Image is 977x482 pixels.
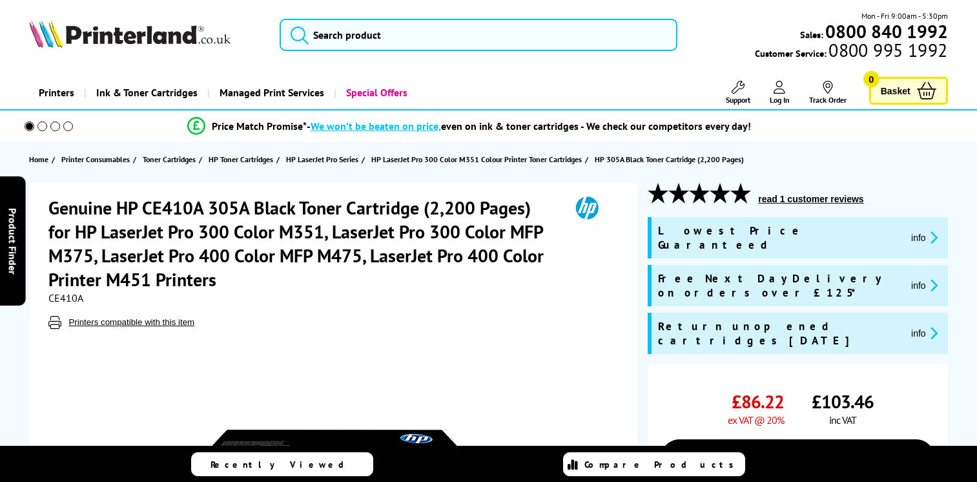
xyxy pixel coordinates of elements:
span: Compare Products [584,459,741,470]
span: HP LaserJet Pro Series [286,152,358,166]
button: promo-description [907,326,941,341]
a: Compare Products [563,452,745,476]
span: 0800 995 1992 [827,44,947,56]
a: Toner Cartridges [143,152,199,166]
span: ex VAT @ 20% [728,414,784,426]
a: Track Order [809,81,847,105]
span: Sales: [800,28,823,41]
a: HP Toner Cartridges [209,152,276,166]
span: Customer Service: [755,44,947,59]
span: Product Finder [6,208,19,275]
button: promo-description [907,230,941,245]
li: modal_Promise [6,115,932,138]
span: Recently Viewed [211,459,357,470]
button: promo-description [907,278,941,293]
span: Support [726,95,750,105]
span: £86.22 [732,390,784,414]
a: Support [726,81,750,105]
a: Home [29,152,52,166]
span: CE410A [48,291,83,304]
span: Price Match Promise* [212,120,307,132]
span: HP 305A Black Toner Cartridge (2,200 Pages) [595,152,744,166]
button: Printers compatible with this item [65,317,198,328]
a: HP 305A Black Toner Cartridge (2,200 Pages) [595,152,747,166]
a: 0800 840 1992 [823,25,948,37]
span: HP LaserJet Pro 300 Color M351 Colour Printer Toner Cartridges [371,152,582,166]
a: Printerland Logo [29,19,263,50]
a: Special Offers [334,76,417,109]
button: read 1 customer reviews [754,193,867,205]
span: Home [29,152,48,166]
a: Log In [770,81,790,105]
h1: Genuine HP CE410A 305A Black Toner Cartridge (2,200 Pages) for HP LaserJet Pro 300 Color M351, La... [48,196,557,291]
span: Printer Consumables [61,152,130,166]
span: inc VAT [829,414,856,426]
span: Mon - Fri 9:00am - 5:30pm [861,10,948,22]
span: Basket [881,82,910,100]
span: Return unopened cartridges [DATE] [658,319,901,348]
a: HP LaserJet Pro 300 Color M351 Colour Printer Toner Cartridges [371,152,585,166]
span: 0 [863,71,879,87]
input: Search product [280,19,677,51]
img: HP [557,196,617,220]
span: Toner Cartridges [143,152,196,166]
span: Lowest Price Guaranteed [658,224,901,252]
span: Ink & Toner Cartridges [96,76,198,109]
a: Basket 0 [869,77,948,105]
div: - even on ink & toner cartridges - We check our competitors every day! [307,120,751,132]
a: Recently Viewed [191,452,373,476]
span: We won’t be beaten on price, [311,120,441,132]
span: Free Next Day Delivery on orders over £125* [658,271,901,300]
img: Printerland Logo [29,19,231,48]
b: 0800 840 1992 [825,19,948,43]
a: HP LaserJet Pro Series [286,152,362,166]
span: £103.46 [812,390,874,414]
a: Managed Print Services [207,76,334,109]
span: HP Toner Cartridges [209,152,273,166]
a: Printers [29,76,84,109]
a: Add to Basket [661,439,934,477]
a: Ink & Toner Cartridges [84,76,207,109]
span: Log In [770,95,790,105]
a: Printer Consumables [61,152,133,166]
